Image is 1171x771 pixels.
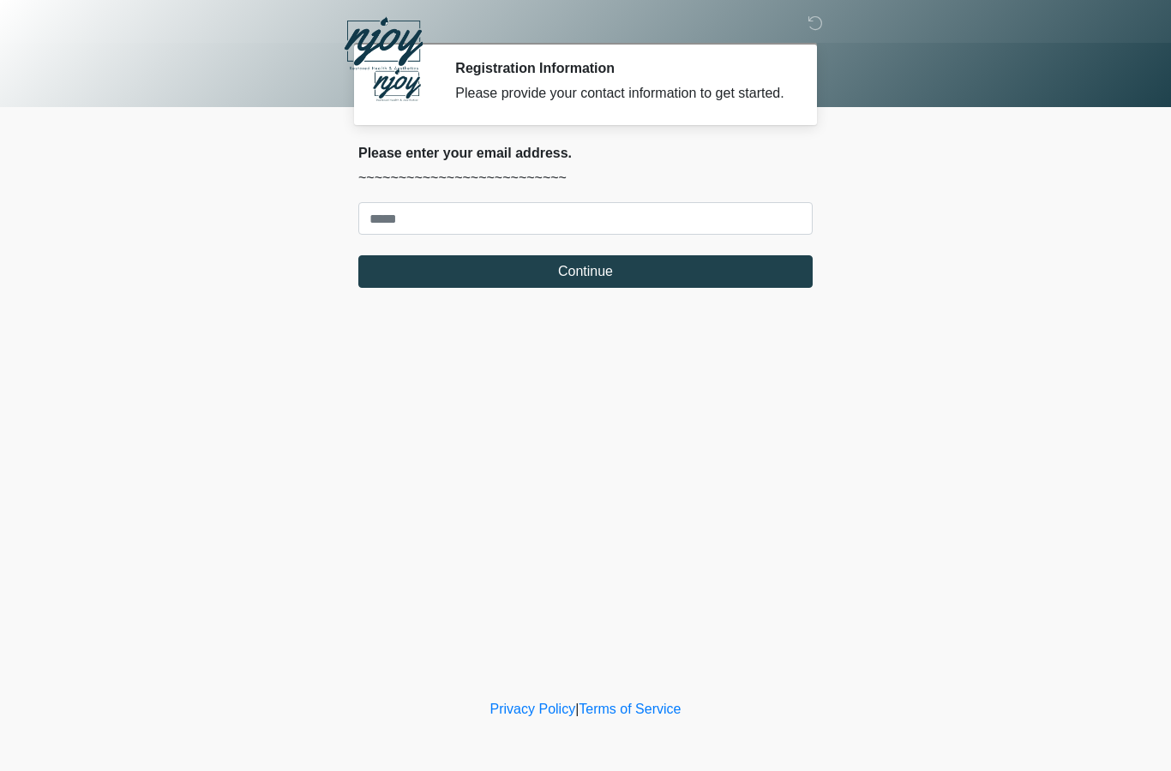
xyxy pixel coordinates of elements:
[358,168,813,188] p: ~~~~~~~~~~~~~~~~~~~~~~~~~~
[455,83,787,104] div: Please provide your contact information to get started.
[358,145,813,161] h2: Please enter your email address.
[341,13,426,76] img: NJOY Restored Health & Aesthetics Logo
[490,702,576,716] a: Privacy Policy
[579,702,681,716] a: Terms of Service
[575,702,579,716] a: |
[358,255,813,288] button: Continue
